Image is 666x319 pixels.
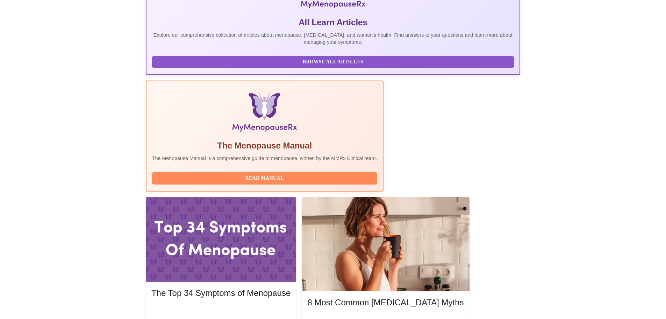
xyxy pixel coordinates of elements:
h5: 8 Most Common [MEDICAL_DATA] Myths [307,297,464,308]
p: Explore our comprehensive collection of articles about menopause, [MEDICAL_DATA], and women's hea... [152,32,514,46]
a: Read More [151,307,292,313]
button: Read More [151,305,291,317]
a: Browse All Articles [152,58,516,64]
button: Read Manual [152,172,377,185]
h5: All Learn Articles [152,17,514,28]
span: Read Manual [159,174,370,183]
span: Read More [158,307,284,315]
p: The Menopause Manual is a comprehensive guide to menopause, written by the MMRx Clinical team. [152,155,377,162]
span: Browse All Articles [159,58,507,67]
img: Menopause Manual [188,92,341,134]
h5: The Menopause Manual [152,140,377,151]
h5: The Top 34 Symptoms of Menopause [151,287,291,299]
button: Browse All Articles [152,56,514,68]
a: Read Manual [152,175,379,181]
